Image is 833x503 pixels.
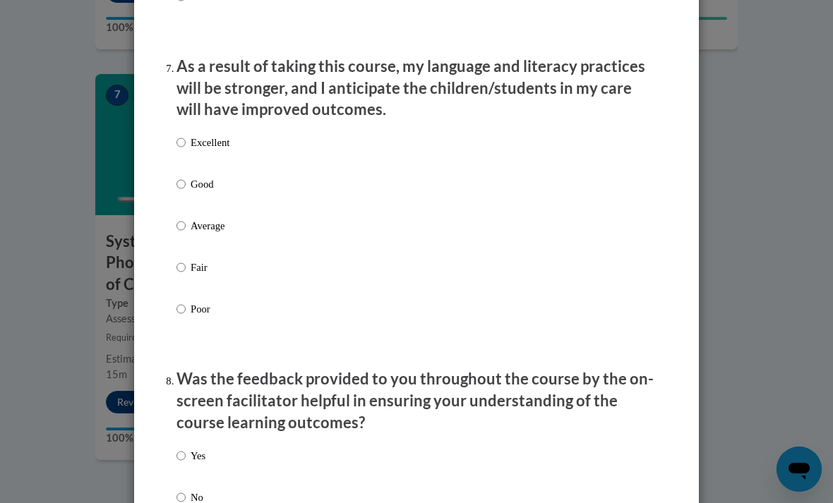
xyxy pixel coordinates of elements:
[176,56,657,121] p: As a result of taking this course, my language and literacy practices will be stronger, and I ant...
[191,218,229,234] p: Average
[191,448,205,463] p: Yes
[176,368,657,433] p: Was the feedback provided to you throughout the course by the on-screen facilitator helpful in en...
[176,448,186,463] input: Yes
[176,260,186,275] input: Fair
[191,176,229,192] p: Good
[176,218,186,234] input: Average
[191,135,229,150] p: Excellent
[176,301,186,317] input: Poor
[191,301,229,317] p: Poor
[191,260,229,275] p: Fair
[176,176,186,192] input: Good
[176,135,186,150] input: Excellent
